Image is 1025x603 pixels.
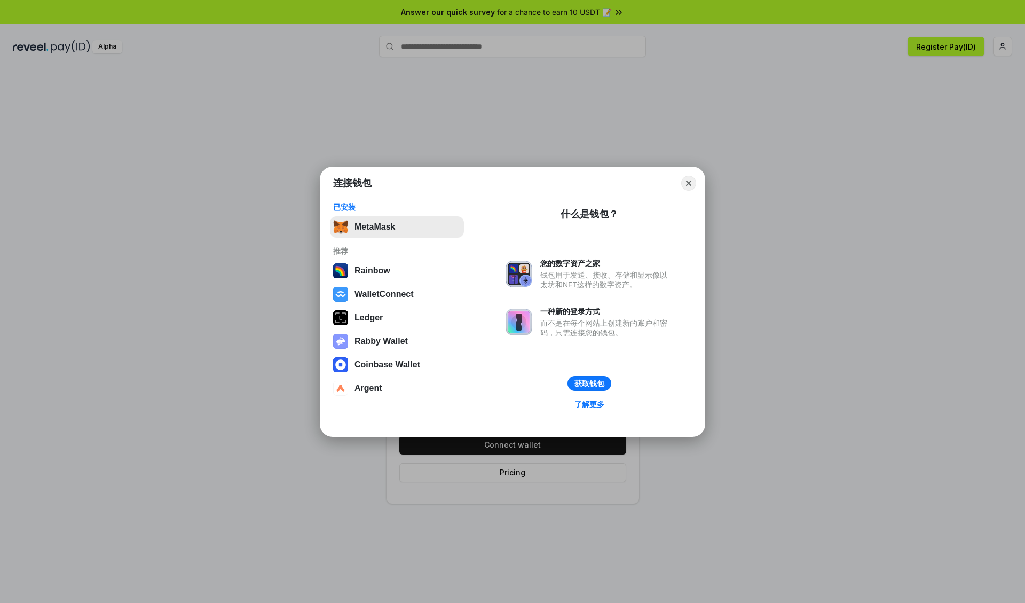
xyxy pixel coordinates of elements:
[330,378,464,399] button: Argent
[506,261,532,287] img: svg+xml,%3Csvg%20xmlns%3D%22http%3A%2F%2Fwww.w3.org%2F2000%2Fsvg%22%20fill%3D%22none%22%20viewBox...
[540,259,673,268] div: 您的数字资产之家
[333,246,461,256] div: 推荐
[333,202,461,212] div: 已安装
[330,331,464,352] button: Rabby Wallet
[333,263,348,278] img: svg+xml,%3Csvg%20width%3D%22120%22%20height%3D%22120%22%20viewBox%3D%220%200%20120%20120%22%20fil...
[540,318,673,338] div: 而不是在每个网站上创建新的账户和密码，只需连接您的钱包。
[354,336,408,346] div: Rabby Wallet
[561,208,618,221] div: 什么是钱包？
[333,334,348,349] img: svg+xml,%3Csvg%20xmlns%3D%22http%3A%2F%2Fwww.w3.org%2F2000%2Fsvg%22%20fill%3D%22none%22%20viewBox...
[333,310,348,325] img: svg+xml,%3Csvg%20xmlns%3D%22http%3A%2F%2Fwww.w3.org%2F2000%2Fsvg%22%20width%3D%2228%22%20height%3...
[681,176,696,191] button: Close
[574,400,604,409] div: 了解更多
[333,357,348,372] img: svg+xml,%3Csvg%20width%3D%2228%22%20height%3D%2228%22%20viewBox%3D%220%200%2028%2028%22%20fill%3D...
[330,216,464,238] button: MetaMask
[354,383,382,393] div: Argent
[333,287,348,302] img: svg+xml,%3Csvg%20width%3D%2228%22%20height%3D%2228%22%20viewBox%3D%220%200%2028%2028%22%20fill%3D...
[333,220,348,234] img: svg+xml,%3Csvg%20fill%3D%22none%22%20height%3D%2233%22%20viewBox%3D%220%200%2035%2033%22%20width%...
[354,313,383,323] div: Ledger
[330,307,464,328] button: Ledger
[574,379,604,388] div: 获取钱包
[540,307,673,316] div: 一种新的登录方式
[354,360,420,370] div: Coinbase Wallet
[330,260,464,281] button: Rainbow
[333,177,372,190] h1: 连接钱包
[333,381,348,396] img: svg+xml,%3Csvg%20width%3D%2228%22%20height%3D%2228%22%20viewBox%3D%220%200%2028%2028%22%20fill%3D...
[330,284,464,305] button: WalletConnect
[354,289,414,299] div: WalletConnect
[354,266,390,276] div: Rainbow
[568,397,611,411] a: 了解更多
[330,354,464,375] button: Coinbase Wallet
[354,222,395,232] div: MetaMask
[506,309,532,335] img: svg+xml,%3Csvg%20xmlns%3D%22http%3A%2F%2Fwww.w3.org%2F2000%2Fsvg%22%20fill%3D%22none%22%20viewBox...
[567,376,611,391] button: 获取钱包
[540,270,673,289] div: 钱包用于发送、接收、存储和显示像以太坊和NFT这样的数字资产。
